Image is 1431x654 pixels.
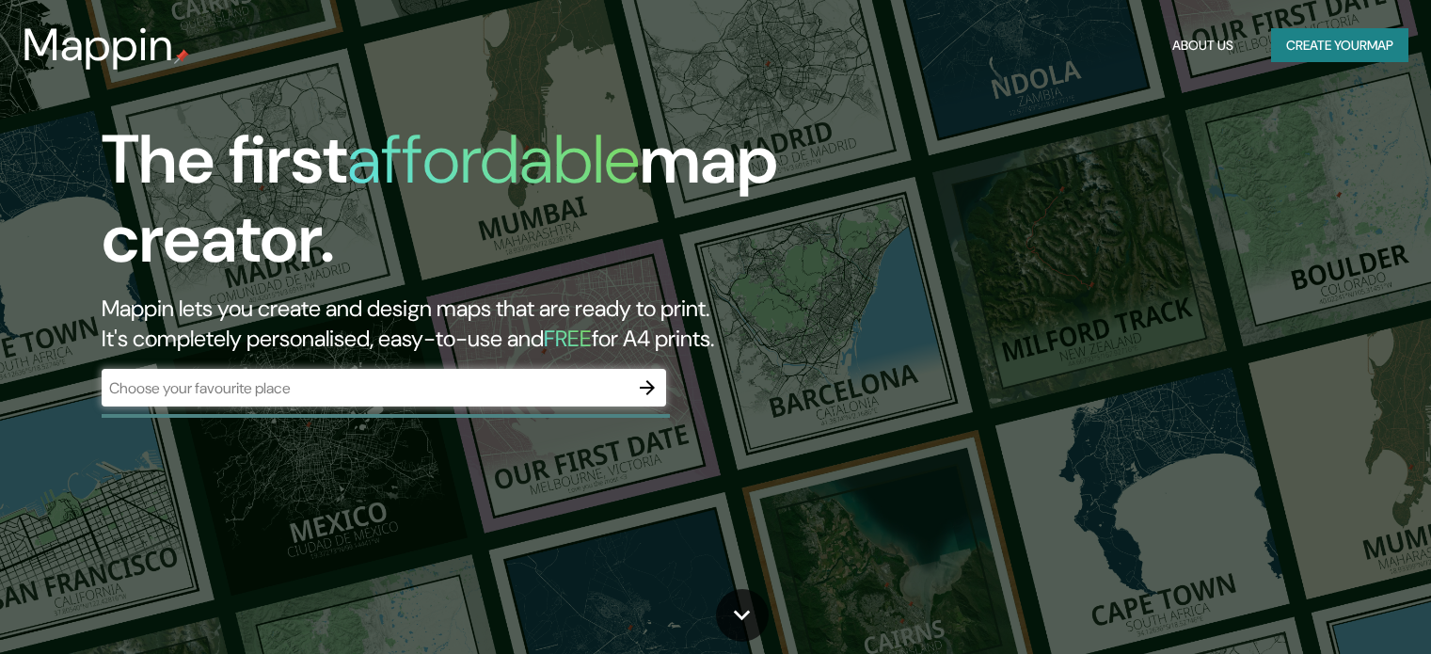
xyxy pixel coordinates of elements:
h1: affordable [347,116,640,203]
h1: The first map creator. [102,120,818,294]
h2: Mappin lets you create and design maps that are ready to print. It's completely personalised, eas... [102,294,818,354]
img: mappin-pin [174,49,189,64]
h3: Mappin [23,19,174,72]
h5: FREE [544,324,592,353]
button: Create yourmap [1271,28,1408,63]
input: Choose your favourite place [102,377,628,399]
button: About Us [1165,28,1241,63]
